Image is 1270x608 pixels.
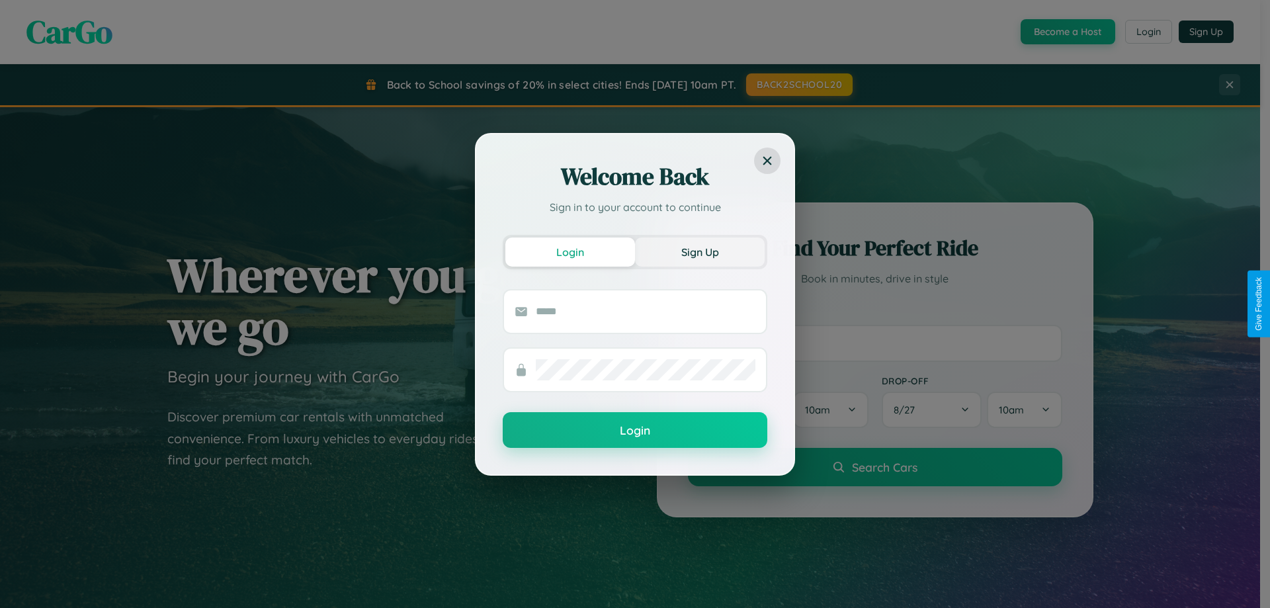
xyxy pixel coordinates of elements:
[503,412,767,448] button: Login
[503,161,767,193] h2: Welcome Back
[505,238,635,267] button: Login
[1254,277,1263,331] div: Give Feedback
[635,238,765,267] button: Sign Up
[503,199,767,215] p: Sign in to your account to continue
